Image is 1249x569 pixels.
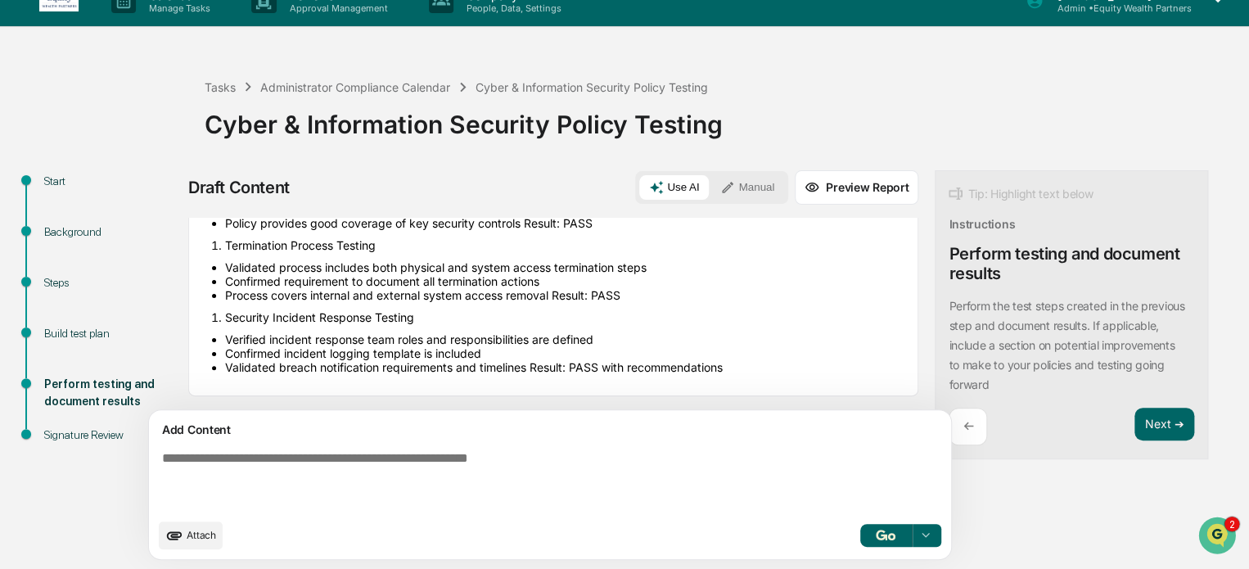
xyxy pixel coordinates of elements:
[33,321,103,337] span: Data Lookup
[1197,515,1241,559] iframe: Open customer support
[225,346,898,360] li: Confirmed incident logging template is included
[277,2,396,14] p: Approval Management
[949,244,1194,283] div: Perform testing and document results
[51,222,133,235] span: [PERSON_NAME]
[163,361,198,373] span: Pylon
[159,522,223,549] button: upload document
[225,274,898,288] li: Confirmed requirement to document all termination actions
[949,184,1093,204] div: Tip: Highlight text below
[710,175,784,200] button: Manual
[119,291,132,305] div: 🗄️
[949,299,1184,391] p: Perform the test steps created in the previous step and document results. If applicable, include ...
[260,80,450,94] div: Administrator Compliance Calendar
[44,376,178,410] div: Perform testing and document results
[145,222,179,235] span: Sep 11
[225,216,898,230] li: Policy provides good coverage of key security controls Result: PASS
[33,223,46,236] img: 1746055101610-c473b297-6a78-478c-a979-82029cc54cd1
[16,124,46,154] img: 1746055101610-c473b297-6a78-478c-a979-82029cc54cd1
[74,124,268,141] div: Start new chat
[225,310,898,324] li: Security Incident Response Testing
[159,420,941,440] div: Add Content
[205,80,236,94] div: Tasks
[136,2,219,14] p: Manage Tasks
[135,290,203,306] span: Attestations
[44,325,178,342] div: Build test plan
[33,290,106,306] span: Preclearance
[225,360,898,374] li: Validated breach notification requirements and timelines Result: PASS with recommendations
[10,314,110,344] a: 🔎Data Lookup
[1134,408,1194,441] button: Next ➔
[859,524,912,547] button: Go
[225,238,898,252] li: Termination Process Testing
[205,97,1241,139] div: Cyber & Information Security Policy Testing
[44,274,178,291] div: Steps
[16,34,298,60] p: How can we help?
[112,283,210,313] a: 🗄️Attestations
[74,141,232,154] div: We're offline, we'll be back soon
[44,224,178,241] div: Background
[34,124,64,154] img: 8933085812038_c878075ebb4cc5468115_72.jpg
[16,206,43,233] img: Jack Rasmussen
[136,222,142,235] span: •
[16,181,110,194] div: Past conversations
[795,170,918,205] button: Preview Report
[949,217,1015,231] div: Instructions
[1044,2,1191,14] p: Admin • Equity Wealth Partners
[16,291,29,305] div: 🖐️
[876,530,895,540] img: Go
[10,283,112,313] a: 🖐️Preclearance
[225,332,898,346] li: Verified incident response team roles and responsibilities are defined
[44,173,178,190] div: Start
[115,360,198,373] a: Powered byPylon
[963,418,973,434] p: ←
[187,529,216,541] span: Attach
[453,2,570,14] p: People, Data, Settings
[278,129,298,149] button: Start new chat
[254,178,298,197] button: See all
[476,80,708,94] div: Cyber & Information Security Policy Testing
[639,175,709,200] button: Use AI
[188,178,290,197] div: Draft Content
[16,323,29,336] div: 🔎
[225,260,898,274] li: Validated process includes both physical and system access termination steps
[44,427,178,444] div: Signature Review
[225,288,898,302] li: Process covers internal and external system access removal Result: PASS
